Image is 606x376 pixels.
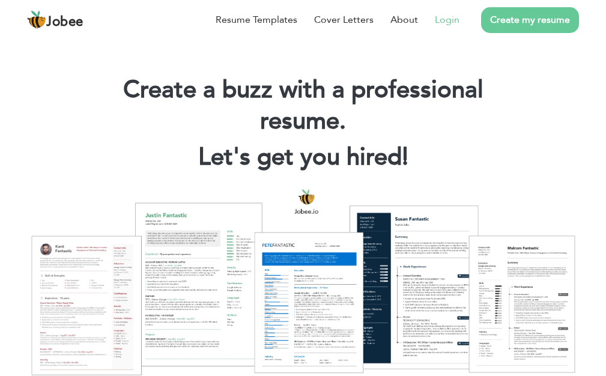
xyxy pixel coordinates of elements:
span: get you hired! [257,141,408,174]
a: Create my resume [481,7,579,33]
a: About [390,13,418,27]
span: Jobee [46,16,83,29]
a: Jobee [27,10,83,29]
h1: Create a buzz with a professional resume. [91,74,514,137]
img: jobee.io [27,10,46,29]
a: Cover Letters [314,13,374,27]
span: | [402,141,408,174]
a: Login [435,13,459,27]
a: Resume Templates [216,13,297,27]
h2: Let's [91,142,514,173]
